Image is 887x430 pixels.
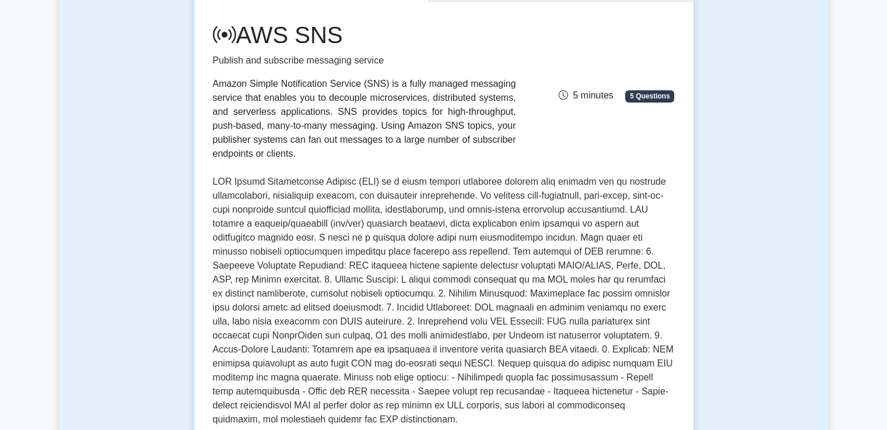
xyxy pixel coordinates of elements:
div: Amazon Simple Notification Service (SNS) is a fully managed messaging service that enables you to... [213,77,516,161]
h1: AWS SNS [213,21,516,49]
span: 5 Questions [625,90,674,102]
p: Publish and subscribe messaging service [213,54,516,68]
p: LOR Ipsumd Sitametconse Adipisc (ELI) se d eiusm tempori utlaboree dolorem aliq enimadm ven qu no... [213,175,675,427]
span: 5 minutes [559,90,613,100]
